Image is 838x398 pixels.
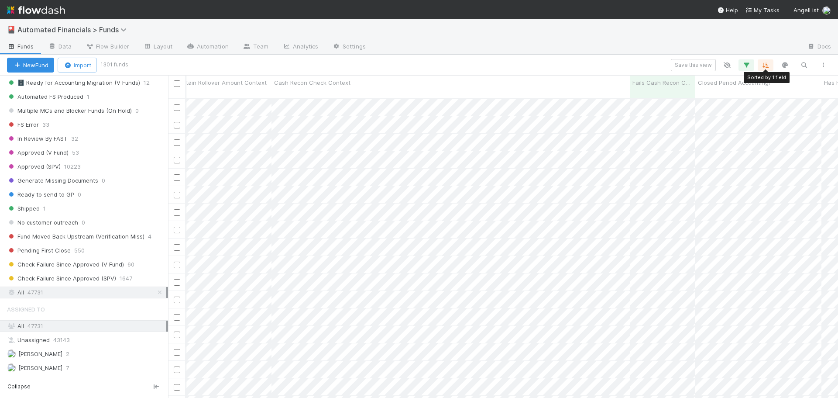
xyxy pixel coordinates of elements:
span: 0 [82,217,85,228]
span: 47731 [27,287,43,298]
span: 60 [127,259,134,270]
span: 12 [144,77,150,88]
a: My Tasks [745,6,780,14]
span: Check Failure Since Approved (SPV) [7,273,116,284]
input: Toggle Row Selected [174,122,180,128]
span: Ready to send to GP [7,189,74,200]
span: 1647 [120,273,132,284]
img: avatar_a3f4375a-141d-47ac-a212-32189532ae09.png [7,363,16,372]
div: Help [717,6,738,14]
div: Unassigned [7,335,166,346]
span: Generate Missing Documents [7,175,98,186]
input: Toggle Row Selected [174,367,180,373]
span: 33 [42,119,49,130]
span: Multiple MCs and Blocker Funds (On Hold) [7,105,132,116]
span: Fails Cash Recon Check [632,78,693,87]
a: Settings [325,40,373,54]
span: My Tasks [745,7,780,14]
span: 2 [66,349,69,360]
input: Toggle All Rows Selected [174,80,180,87]
span: [PERSON_NAME] [18,350,62,357]
span: In Review By FAST [7,133,68,144]
span: Check Failure Since Approved (V Fund) [7,259,124,270]
input: Toggle Row Selected [174,244,180,251]
span: 0 [78,189,81,200]
div: All [7,287,166,298]
img: logo-inverted-e16ddd16eac7371096b0.svg [7,3,65,17]
span: 550 [74,245,85,256]
input: Toggle Row Selected [174,209,180,216]
span: AngelList [793,7,819,14]
span: 10223 [64,161,81,172]
span: Uncertain Rollover Amount Context [170,78,267,87]
span: 🗄️ Ready for Accounting Migration (V Funds) [7,77,140,88]
span: Approved (V Fund) [7,147,69,158]
a: Docs [800,40,838,54]
input: Toggle Row Selected [174,314,180,321]
a: Automation [179,40,236,54]
button: Save this view [671,59,716,71]
span: Pending First Close [7,245,71,256]
span: Assigned To [7,301,45,318]
span: No customer outreach [7,217,78,228]
a: Layout [136,40,179,54]
div: All [7,321,166,332]
input: Toggle Row Selected [174,332,180,338]
img: avatar_574f8970-b283-40ff-a3d7-26909d9947cc.png [822,6,831,15]
span: Automated Financials > Funds [17,25,131,34]
span: Fund Moved Back Upstream (Verification Miss) [7,231,144,242]
span: 32 [71,133,78,144]
span: 53 [72,147,79,158]
span: Cash Recon Check Context [274,78,350,87]
span: Funds [7,42,34,51]
input: Toggle Row Selected [174,174,180,181]
input: Toggle Row Selected [174,227,180,233]
button: Import [58,58,97,73]
span: 🎴 [7,26,16,33]
span: Collapse [7,383,31,391]
span: 7 [66,363,69,374]
input: Toggle Row Selected [174,297,180,303]
span: Approved (SPV) [7,161,61,172]
span: 1 [87,91,89,102]
input: Toggle Row Selected [174,192,180,198]
a: Analytics [275,40,325,54]
input: Toggle Row Selected [174,262,180,268]
span: [PERSON_NAME] [18,364,62,371]
input: Toggle Row Selected [174,279,180,286]
span: 0 [102,175,105,186]
span: 0 [135,105,139,116]
input: Toggle Row Selected [174,384,180,391]
small: 1301 funds [100,61,128,69]
input: Toggle Row Selected [174,157,180,163]
span: FS Error [7,119,39,130]
input: Toggle Row Selected [174,104,180,111]
span: 4 [148,231,151,242]
a: Flow Builder [79,40,136,54]
span: Closed Period Accounting? [698,78,772,87]
a: Team [236,40,275,54]
span: Automated FS Produced [7,91,83,102]
span: 1 [43,203,46,214]
span: 47731 [27,322,43,329]
button: NewFund [7,58,54,73]
img: avatar_df83acd9-d480-4d6e-a150-67f005a3ea0d.png [7,350,16,358]
a: Data [41,40,79,54]
span: 43143 [53,335,70,346]
span: Flow Builder [86,42,129,51]
input: Toggle Row Selected [174,349,180,356]
input: Toggle Row Selected [174,139,180,146]
span: Shipped [7,203,40,214]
